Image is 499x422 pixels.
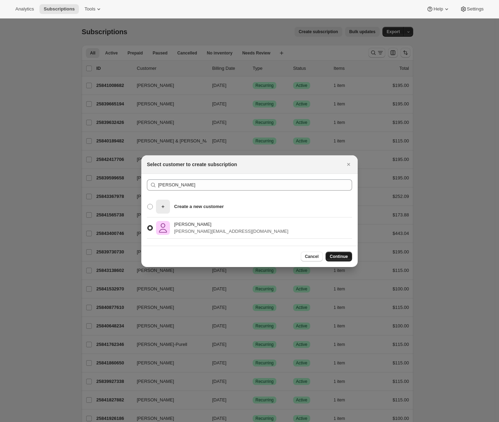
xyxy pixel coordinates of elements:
button: Analytics [11,4,38,14]
button: Cancel [301,252,323,261]
span: Cancel [305,254,319,259]
span: Tools [84,6,95,12]
button: Help [422,4,454,14]
h2: Select customer to create subscription [147,161,237,168]
p: [PERSON_NAME][EMAIL_ADDRESS][DOMAIN_NAME] [174,228,288,235]
span: Subscriptions [44,6,75,12]
span: Analytics [15,6,34,12]
p: [PERSON_NAME] [174,221,288,228]
span: Help [433,6,443,12]
span: Settings [467,6,484,12]
p: Create a new customer [174,203,224,210]
button: Close [344,160,353,169]
button: Subscriptions [39,4,79,14]
button: Continue [326,252,352,261]
input: Search [158,179,352,191]
span: Continue [330,254,348,259]
button: Settings [456,4,488,14]
button: Tools [80,4,106,14]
